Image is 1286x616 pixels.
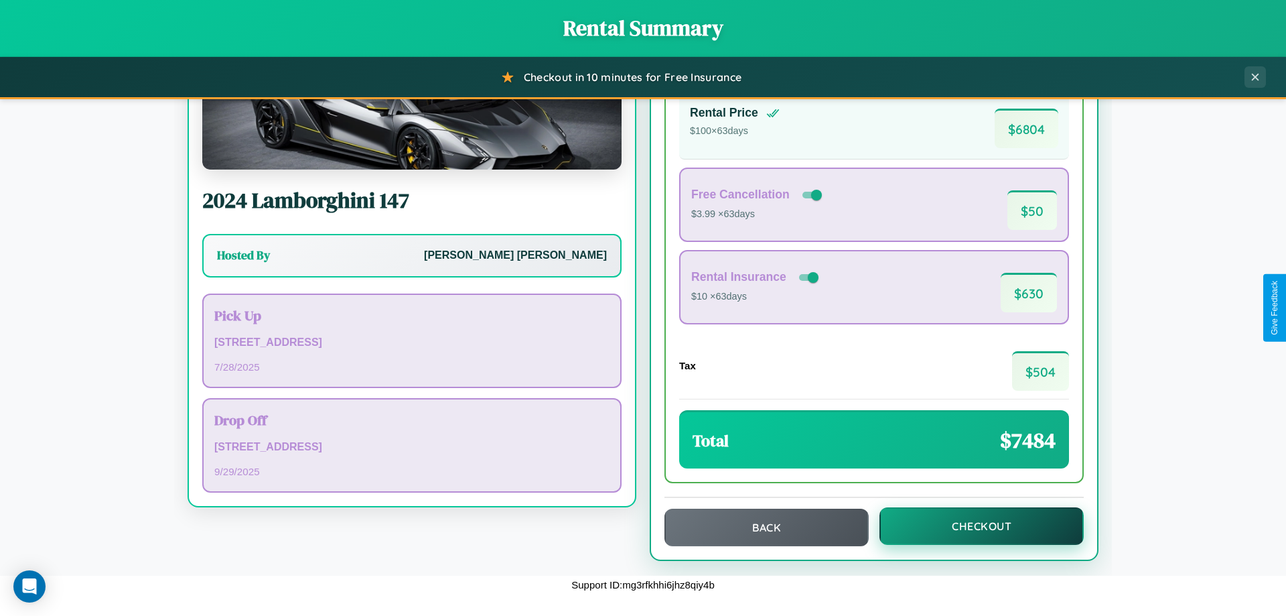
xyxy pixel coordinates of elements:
span: $ 7484 [1000,426,1056,455]
h4: Rental Price [690,106,758,120]
div: Give Feedback [1270,281,1279,335]
button: Back [664,509,869,546]
p: Support ID: mg3rfkhhi6jhz8qiy4b [571,576,714,594]
p: 7 / 28 / 2025 [214,358,610,376]
span: $ 504 [1012,351,1069,391]
img: Lamborghini 147 [202,36,622,170]
h2: 2024 Lamborghini 147 [202,186,622,215]
h3: Pick Up [214,306,610,325]
p: 9 / 29 / 2025 [214,463,610,481]
p: $ 100 × 63 days [690,123,780,140]
span: $ 6804 [995,109,1058,148]
span: Checkout in 10 minutes for Free Insurance [524,70,741,84]
h3: Drop Off [214,410,610,430]
span: $ 50 [1007,190,1057,230]
p: [STREET_ADDRESS] [214,333,610,353]
h1: Rental Summary [13,13,1273,43]
button: Checkout [879,507,1084,545]
p: $3.99 × 63 days [691,206,825,223]
p: [STREET_ADDRESS] [214,438,610,457]
h3: Total [693,430,729,452]
div: Open Intercom Messenger [13,570,46,603]
p: [PERSON_NAME] [PERSON_NAME] [424,246,607,265]
h4: Tax [679,360,696,371]
h4: Rental Insurance [691,270,786,284]
span: $ 630 [1001,273,1057,312]
p: $10 × 63 days [691,288,821,306]
h3: Hosted By [217,247,270,263]
h4: Free Cancellation [691,188,790,202]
